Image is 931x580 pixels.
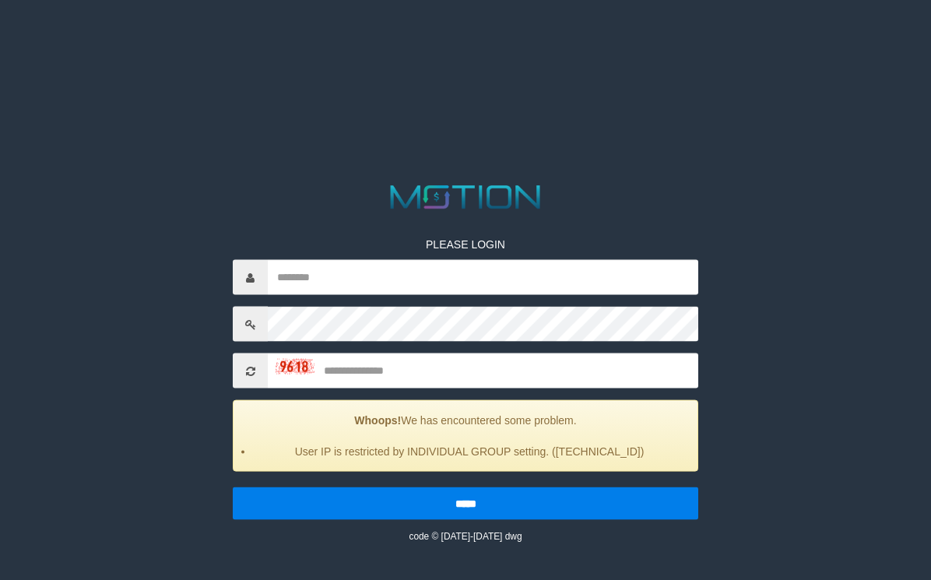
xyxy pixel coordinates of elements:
[384,181,546,213] img: MOTION_logo.png
[409,531,522,542] small: code © [DATE]-[DATE] dwg
[253,444,686,459] li: User IP is restricted by INDIVIDUAL GROUP setting. ([TECHNICAL_ID])
[354,414,401,427] strong: Whoops!
[233,400,698,472] div: We has encountered some problem.
[233,237,698,252] p: PLEASE LOGIN
[276,358,314,374] img: captcha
